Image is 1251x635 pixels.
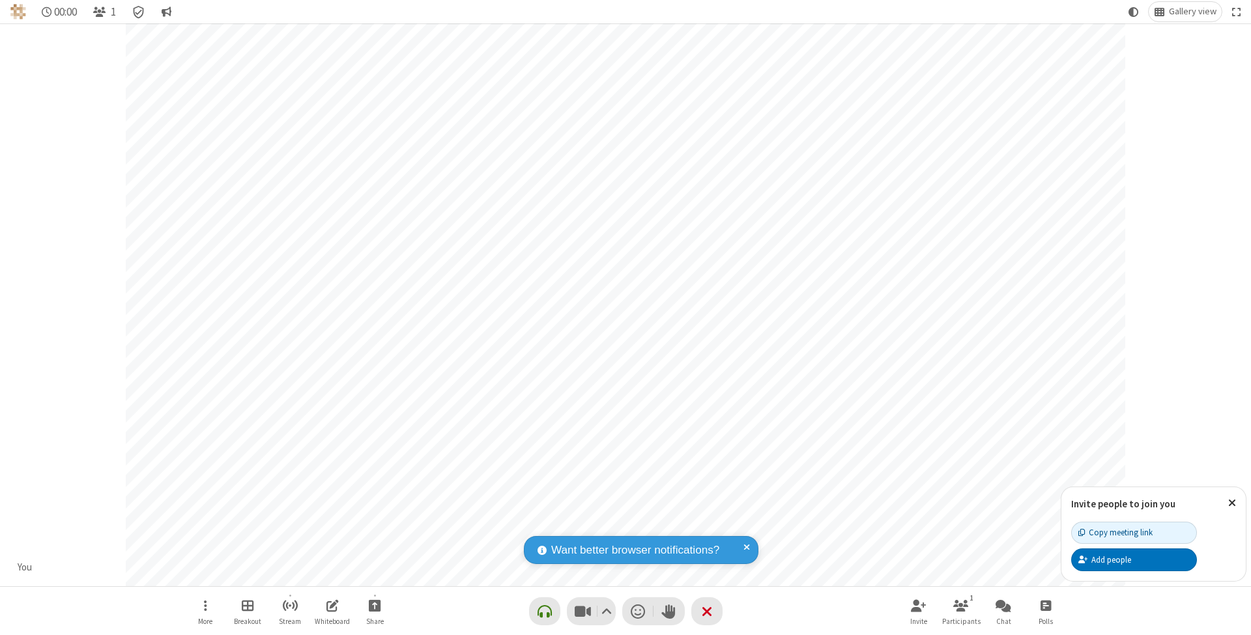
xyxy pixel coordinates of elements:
span: 00:00 [54,6,77,18]
button: Manage Breakout Rooms [228,593,267,630]
span: Chat [996,617,1011,625]
span: More [198,617,212,625]
button: Invite participants (⌘+Shift+I) [899,593,938,630]
button: Open poll [1026,593,1065,630]
span: Stream [279,617,301,625]
div: Meeting details Encryption enabled [126,2,151,21]
button: Open participant list [942,593,981,630]
button: Raise hand [654,597,685,625]
button: Connect your audio [529,597,560,625]
button: Open menu [186,593,225,630]
img: QA Selenium DO NOT DELETE OR CHANGE [10,4,26,20]
div: Copy meeting link [1078,526,1153,539]
button: Stop video (⌘+Shift+V) [567,597,616,625]
div: 1 [966,592,977,604]
button: Change layout [1149,2,1222,21]
button: Video setting [597,597,615,625]
div: Timer [36,2,83,21]
button: Close popover [1218,487,1246,519]
span: Gallery view [1169,7,1216,17]
span: Invite [910,617,927,625]
button: Open chat [984,593,1023,630]
button: Start streaming [270,593,309,630]
button: Copy meeting link [1071,522,1197,544]
span: Want better browser notifications? [551,542,719,559]
button: Fullscreen [1227,2,1246,21]
button: End or leave meeting [691,597,723,625]
button: Send a reaction [622,597,654,625]
label: Invite people to join you [1071,498,1175,510]
button: Using system theme [1123,2,1144,21]
span: Breakout [234,617,261,625]
button: Add people [1071,548,1197,571]
button: Conversation [156,2,177,21]
span: Whiteboard [315,617,350,625]
span: 1 [111,6,116,18]
div: You [13,560,37,575]
span: Participants [942,617,981,625]
button: Start sharing [355,593,394,630]
span: Share [366,617,384,625]
button: Open participant list [87,2,121,21]
span: Polls [1039,617,1053,625]
button: Open shared whiteboard [313,593,352,630]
